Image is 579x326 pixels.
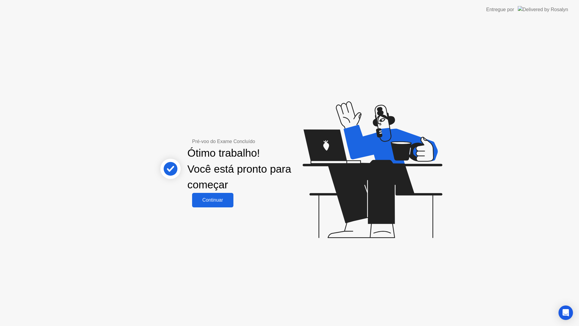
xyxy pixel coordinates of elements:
div: Continuar [194,197,232,203]
img: Delivered by Rosalyn [518,6,568,13]
div: Open Intercom Messenger [558,305,573,320]
div: Ótimo trabalho! Você está pronto para começar [187,145,317,193]
div: Entregue por [486,6,514,13]
button: Continuar [192,193,233,207]
div: Pré-voo do Exame Concluído [192,138,317,145]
